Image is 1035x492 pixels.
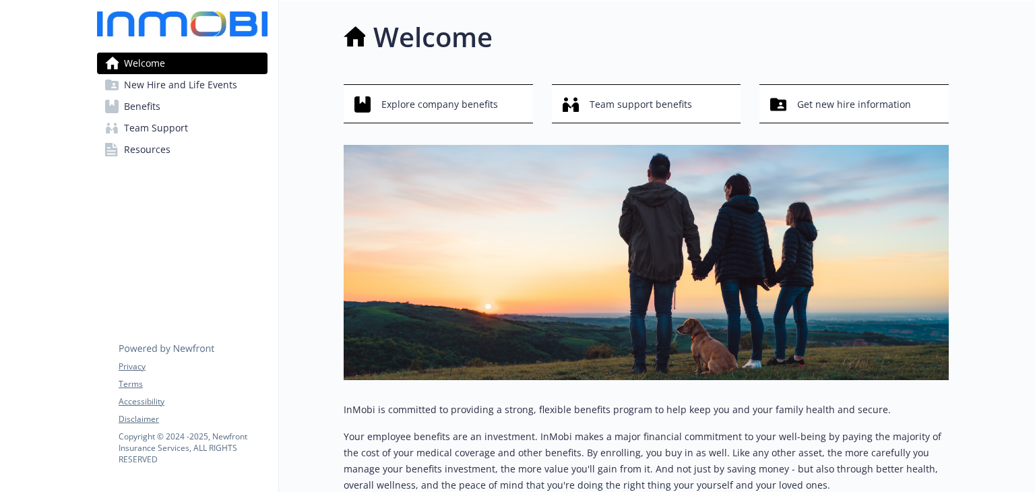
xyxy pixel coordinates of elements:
[124,117,188,139] span: Team Support
[119,378,267,390] a: Terms
[119,361,267,373] a: Privacy
[97,53,268,74] a: Welcome
[344,145,949,380] img: overview page banner
[119,396,267,408] a: Accessibility
[124,96,160,117] span: Benefits
[124,74,237,96] span: New Hire and Life Events
[97,74,268,96] a: New Hire and Life Events
[344,84,533,123] button: Explore company benefits
[373,17,493,57] h1: Welcome
[97,96,268,117] a: Benefits
[797,92,911,117] span: Get new hire information
[344,402,949,418] p: InMobi is committed to providing a strong, flexible benefits program to help keep you and your fa...
[552,84,741,123] button: Team support benefits
[119,413,267,425] a: Disclaimer
[124,139,170,160] span: Resources
[759,84,949,123] button: Get new hire information
[590,92,692,117] span: Team support benefits
[124,53,165,74] span: Welcome
[97,117,268,139] a: Team Support
[119,431,267,465] p: Copyright © 2024 - 2025 , Newfront Insurance Services, ALL RIGHTS RESERVED
[381,92,498,117] span: Explore company benefits
[97,139,268,160] a: Resources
